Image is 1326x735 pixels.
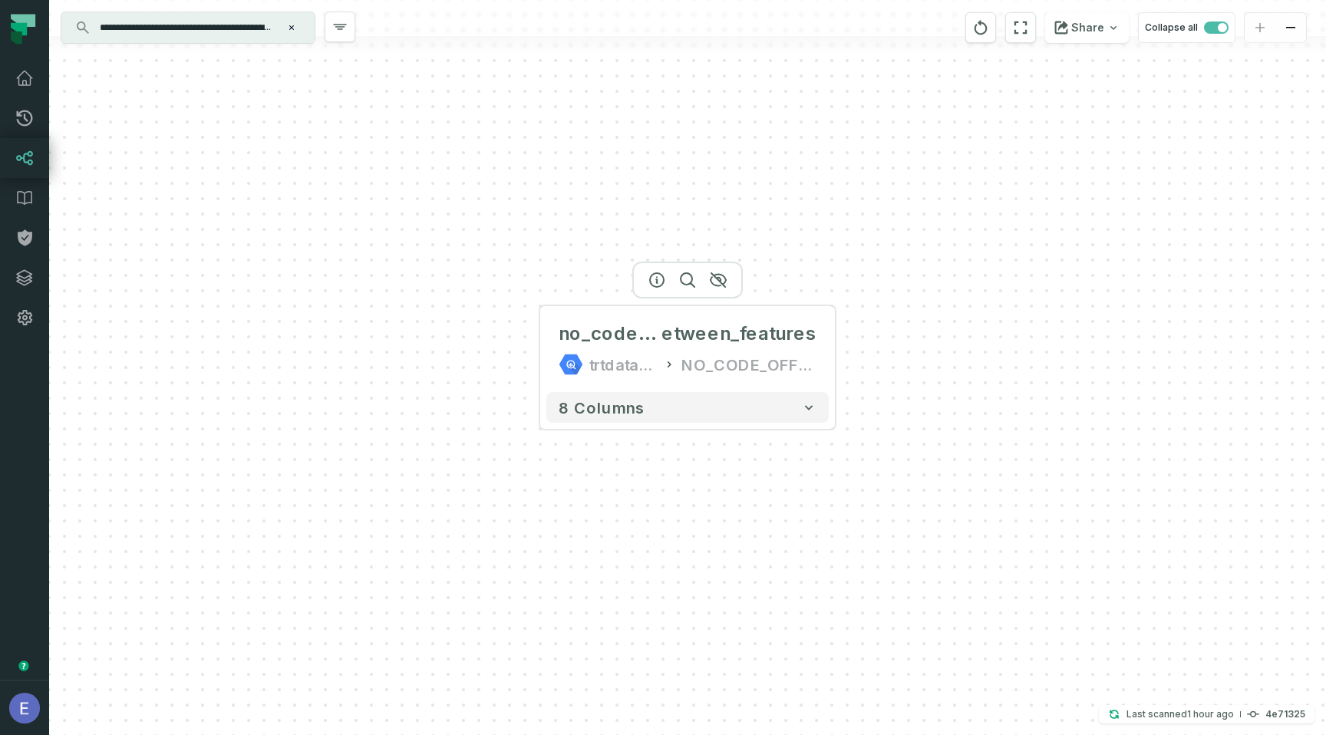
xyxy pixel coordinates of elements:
[1126,707,1234,722] p: Last scanned
[1265,710,1305,719] h4: 4e71325
[681,352,816,377] div: NO_CODE_OFFLINE_EVALUATION
[1099,705,1314,723] button: Last scanned[DATE] 1:43:06 PM4e71325
[559,321,816,346] div: no_code_offline_evaluation_corr_between_features
[559,321,661,346] span: no_code_offline_evaluation_corr_b
[559,398,645,417] span: 8 columns
[661,321,816,346] span: etween_features
[1045,12,1129,43] button: Share
[17,659,31,673] div: Tooltip anchor
[589,352,657,377] div: trtdatascience
[1138,12,1235,43] button: Collapse all
[9,693,40,723] img: avatar of Elisheva Lapid
[1187,708,1234,720] relative-time: Sep 16, 2025, 1:43 PM GMT+3
[284,20,299,35] button: Clear search query
[1275,13,1306,43] button: zoom out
